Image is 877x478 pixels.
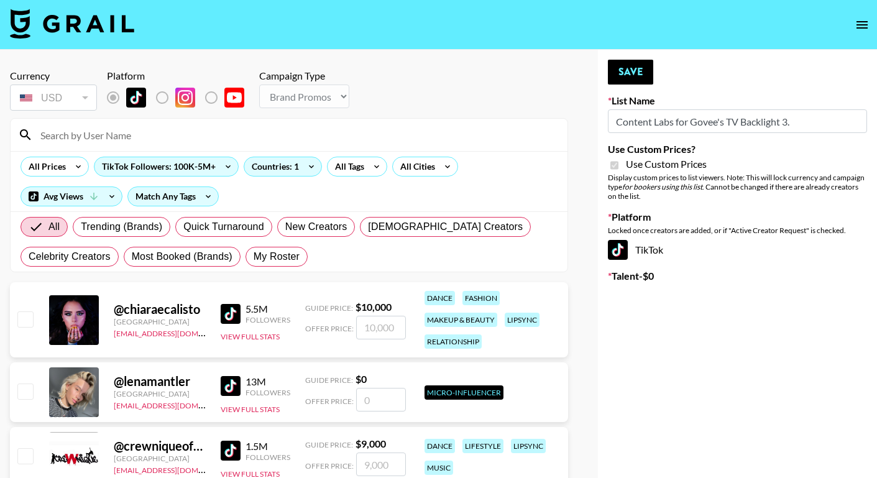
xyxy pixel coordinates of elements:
[608,143,867,155] label: Use Custom Prices?
[132,249,232,264] span: Most Booked (Brands)
[511,439,546,453] div: lipsync
[224,88,244,108] img: YouTube
[183,219,264,234] span: Quick Turnaround
[608,226,867,235] div: Locked once creators are added, or if "Active Creator Request" is checked.
[259,70,349,82] div: Campaign Type
[114,374,206,389] div: @ lenamantler
[425,313,497,327] div: makeup & beauty
[356,373,367,385] strong: $ 0
[175,88,195,108] img: Instagram
[425,439,455,453] div: dance
[221,304,241,324] img: TikTok
[81,219,162,234] span: Trending (Brands)
[305,440,353,449] span: Guide Price:
[305,375,353,385] span: Guide Price:
[246,303,290,315] div: 5.5M
[128,187,218,206] div: Match Any Tags
[425,461,453,475] div: music
[114,389,206,398] div: [GEOGRAPHIC_DATA]
[356,453,406,476] input: 9,000
[393,157,438,176] div: All Cities
[21,187,122,206] div: Avg Views
[114,438,206,454] div: @ crewniqueofficial
[626,158,707,170] span: Use Custom Prices
[29,249,111,264] span: Celebrity Creators
[608,211,867,223] label: Platform
[368,219,523,234] span: [DEMOGRAPHIC_DATA] Creators
[114,317,206,326] div: [GEOGRAPHIC_DATA]
[425,385,503,400] div: Micro-Influencer
[114,301,206,317] div: @ chiaraecalisto
[850,12,875,37] button: open drawer
[21,157,68,176] div: All Prices
[10,82,97,113] div: Currency is locked to USD
[114,463,239,475] a: [EMAIL_ADDRESS][DOMAIN_NAME]
[10,9,134,39] img: Grail Talent
[48,219,60,234] span: All
[246,440,290,453] div: 1.5M
[244,157,321,176] div: Countries: 1
[425,334,482,349] div: relationship
[221,405,280,414] button: View Full Stats
[107,85,254,111] div: List locked to TikTok.
[246,388,290,397] div: Followers
[356,316,406,339] input: 10,000
[285,219,347,234] span: New Creators
[462,439,503,453] div: lifestyle
[356,438,386,449] strong: $ 9,000
[608,94,867,107] label: List Name
[107,70,254,82] div: Platform
[305,397,354,406] span: Offer Price:
[246,375,290,388] div: 13M
[246,315,290,324] div: Followers
[608,60,653,85] button: Save
[356,388,406,411] input: 0
[10,70,97,82] div: Currency
[608,173,867,201] div: Display custom prices to list viewers. Note: This will lock currency and campaign type . Cannot b...
[462,291,500,305] div: fashion
[221,332,280,341] button: View Full Stats
[425,291,455,305] div: dance
[305,461,354,471] span: Offer Price:
[608,240,628,260] img: TikTok
[126,88,146,108] img: TikTok
[114,454,206,463] div: [GEOGRAPHIC_DATA]
[12,87,94,109] div: USD
[622,182,702,191] em: for bookers using this list
[114,398,239,410] a: [EMAIL_ADDRESS][DOMAIN_NAME]
[114,326,239,338] a: [EMAIL_ADDRESS][DOMAIN_NAME]
[305,324,354,333] span: Offer Price:
[33,125,560,145] input: Search by User Name
[246,453,290,462] div: Followers
[505,313,540,327] div: lipsync
[356,301,392,313] strong: $ 10,000
[94,157,238,176] div: TikTok Followers: 100K-5M+
[221,441,241,461] img: TikTok
[254,249,300,264] span: My Roster
[305,303,353,313] span: Guide Price:
[608,270,867,282] label: Talent - $ 0
[221,376,241,396] img: TikTok
[608,240,867,260] div: TikTok
[328,157,367,176] div: All Tags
